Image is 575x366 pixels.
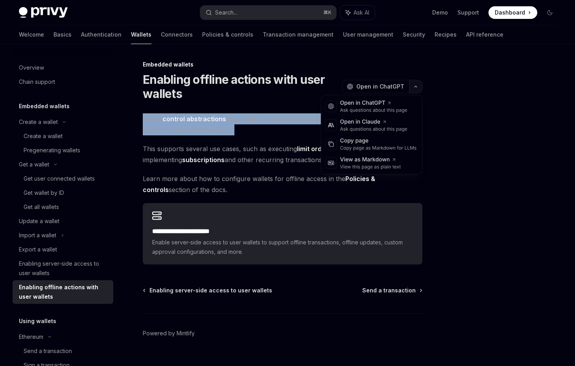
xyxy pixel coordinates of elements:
[356,83,404,91] span: Open in ChatGPT
[143,203,422,264] a: **** **** **** **** ****Enable server-side access to user wallets to support offline transactions...
[340,107,407,113] div: Ask questions about this page
[24,146,80,155] div: Pregenerating wallets
[19,316,56,326] h5: Using wallets
[403,25,425,44] a: Security
[143,143,422,165] span: This supports several use cases, such as executing , enabling , or implementing and other recurri...
[13,186,113,200] a: Get wallet by ID
[263,25,334,44] a: Transaction management
[200,6,337,20] button: Search...⌘K
[143,173,422,195] span: Learn more about how to configure wallets for offline access in the section of the docs.
[19,160,49,169] div: Get a wallet
[13,61,113,75] a: Overview
[19,283,109,301] div: Enabling offline actions with user wallets
[343,25,393,44] a: User management
[202,25,253,44] a: Policies & controls
[13,214,113,228] a: Update a wallet
[143,329,195,337] a: Powered by Mintlify
[143,61,422,68] div: Embedded wallets
[19,231,56,240] div: Import a wallet
[544,6,556,19] button: Toggle dark mode
[340,156,401,164] div: View as Markdown
[13,143,113,157] a: Pregenerating wallets
[435,25,457,44] a: Recipes
[152,238,413,257] span: Enable server-side access to user wallets to support offline transactions, offline updates, custo...
[24,202,59,212] div: Get all wallets
[13,280,113,304] a: Enabling offline actions with user wallets
[362,287,422,294] a: Send a transaction
[354,9,369,17] span: Ask AI
[488,6,537,19] a: Dashboard
[215,8,237,17] div: Search...
[340,164,401,170] div: View this page as plain text
[13,242,113,257] a: Export a wallet
[457,9,479,17] a: Support
[144,287,272,294] a: Enabling server-side access to user wallets
[19,25,44,44] a: Welcome
[19,259,109,278] div: Enabling server-side access to user wallets
[24,346,72,356] div: Send a transaction
[340,126,407,132] div: Ask questions about this page
[13,129,113,143] a: Create a wallet
[19,63,44,72] div: Overview
[466,25,503,44] a: API reference
[297,145,332,153] strong: limit orders
[13,344,113,358] a: Send a transaction
[13,200,113,214] a: Get all wallets
[340,145,417,151] div: Copy page as Markdown for LLMs
[432,9,448,17] a: Demo
[13,172,113,186] a: Get user connected wallets
[19,332,43,342] div: Ethereum
[143,72,339,101] h1: Enabling offline actions with user wallets
[24,131,63,141] div: Create a wallet
[131,25,151,44] a: Wallets
[13,257,113,280] a: Enabling server-side access to user wallets
[149,287,272,294] span: Enabling server-side access to user wallets
[362,287,416,294] span: Send a transaction
[340,118,407,126] div: Open in Claude
[340,99,407,107] div: Open in ChatGPT
[323,9,332,16] span: ⌘ K
[342,80,409,93] button: Open in ChatGPT
[24,188,64,198] div: Get wallet by ID
[53,25,72,44] a: Basics
[143,113,422,135] span: Privy’s allow you to enable offline actions with user wallets with a specific scope of permissions.
[81,25,122,44] a: Authentication
[19,7,68,18] img: dark logo
[19,245,57,254] div: Export a wallet
[19,102,70,111] h5: Embedded wallets
[495,9,525,17] span: Dashboard
[182,156,225,164] strong: subscriptions
[340,6,375,20] button: Ask AI
[13,75,113,89] a: Chain support
[162,115,226,123] a: control abstractions
[161,25,193,44] a: Connectors
[19,77,55,87] div: Chain support
[19,216,59,226] div: Update a wallet
[19,117,58,127] div: Create a wallet
[340,137,417,145] div: Copy page
[24,174,95,183] div: Get user connected wallets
